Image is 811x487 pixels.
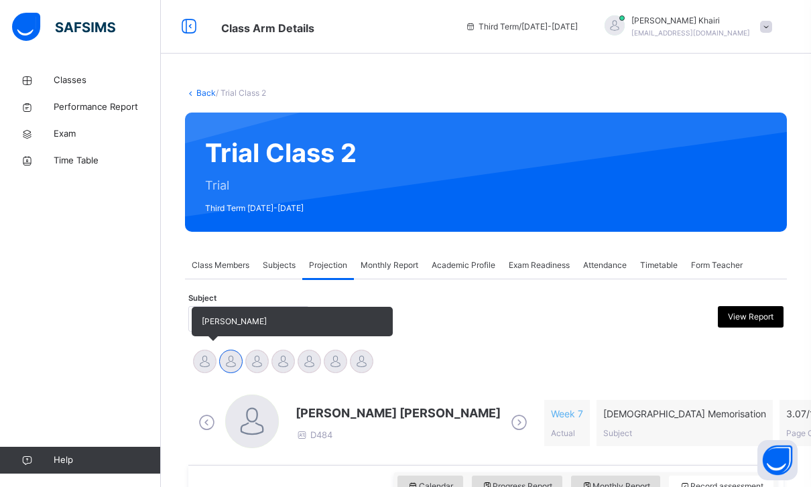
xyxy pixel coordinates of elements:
[583,259,627,271] span: Attendance
[631,15,750,27] span: [PERSON_NAME] Khairi
[551,428,575,438] span: Actual
[188,293,216,304] span: Subject
[551,407,583,421] span: Week 7
[12,13,115,41] img: safsims
[509,259,570,271] span: Exam Readiness
[54,127,161,141] span: Exam
[221,21,314,35] span: Class Arm Details
[196,88,216,98] a: Back
[205,202,357,214] span: Third Term [DATE]-[DATE]
[296,404,501,422] span: [PERSON_NAME] [PERSON_NAME]
[54,74,161,87] span: Classes
[192,259,249,271] span: Class Members
[631,29,750,37] span: [EMAIL_ADDRESS][DOMAIN_NAME]
[691,259,743,271] span: Form Teacher
[465,21,578,33] span: session/term information
[296,429,332,440] span: D484
[216,88,266,98] span: / Trial Class 2
[361,259,418,271] span: Monthly Report
[309,259,347,271] span: Projection
[54,454,160,467] span: Help
[640,259,678,271] span: Timetable
[432,259,495,271] span: Academic Profile
[603,428,632,438] span: Subject
[728,311,773,323] span: View Report
[54,154,161,167] span: Time Table
[603,407,766,421] span: [DEMOGRAPHIC_DATA] Memorisation
[54,100,161,114] span: Performance Report
[202,316,267,326] span: [PERSON_NAME]
[757,440,798,480] button: Open asap
[263,259,296,271] span: Subjects
[591,15,779,39] div: Hafiz YusufKhairi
